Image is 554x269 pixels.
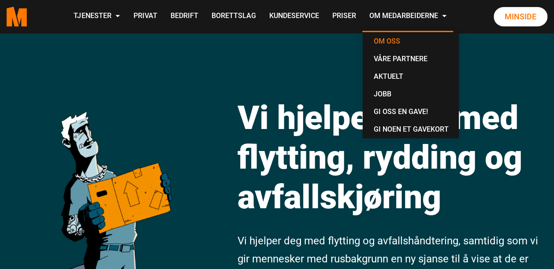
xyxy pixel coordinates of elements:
a: Gi noen et gavekort [366,121,455,138]
a: Tjenester [67,1,126,32]
a: Våre partnere [366,50,455,68]
a: Bedrift [164,1,204,32]
a: Om oss [366,33,455,50]
a: Privat [126,1,164,32]
a: Aktuelt [366,68,455,85]
a: Borettslag [204,1,262,32]
a: Minside [494,7,547,26]
h1: Vi hjelper deg med flytting, rydding og avfallskjøring [238,98,547,217]
a: Gi oss en gave! [366,103,455,121]
a: Jobb [366,85,455,103]
a: Om Medarbeiderne [362,1,453,32]
a: Priser [325,1,362,32]
a: Kundeservice [262,1,325,32]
